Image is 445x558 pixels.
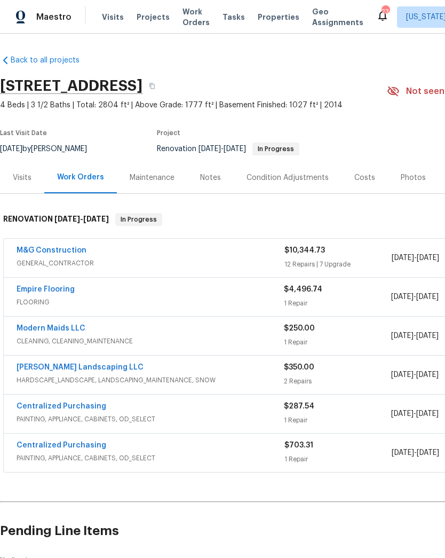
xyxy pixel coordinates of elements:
span: [DATE] [391,371,414,379]
span: HARDSCAPE_LANDSCAPE, LANDSCAPING_MAINTENANCE, SNOW [17,375,284,386]
span: Geo Assignments [312,6,363,28]
div: 1 Repair [284,415,391,426]
span: [DATE] [416,371,439,379]
span: Work Orders [182,6,210,28]
span: Properties [258,12,299,22]
span: Renovation [157,145,299,153]
div: 2 Repairs [284,376,391,387]
div: Costs [354,172,375,183]
span: $703.31 [284,442,313,449]
span: - [391,292,439,302]
button: Copy Address [142,76,162,96]
a: Modern Maids LLC [17,325,85,332]
span: $4,496.74 [284,286,322,293]
div: 1 Repair [284,337,391,348]
div: Work Orders [57,172,104,183]
div: 1 Repair [284,454,392,465]
span: PAINTING, APPLIANCE, CABINETS, OD_SELECT [17,453,284,463]
span: [DATE] [416,332,439,340]
span: [DATE] [391,410,414,418]
span: $350.00 [284,364,314,371]
div: Notes [200,172,221,183]
span: - [392,253,439,263]
span: - [391,408,439,419]
span: [DATE] [417,449,439,457]
a: M&G Construction [17,247,86,254]
a: [PERSON_NAME] Landscaping LLC [17,364,144,371]
span: Maestro [36,12,71,22]
div: Maintenance [130,172,174,183]
span: GENERAL_CONTRACTOR [17,258,284,269]
a: Centralized Purchasing [17,442,106,449]
a: Empire Flooring [17,286,75,293]
h6: RENOVATION [3,213,109,226]
span: [DATE] [198,145,221,153]
span: Visits [102,12,124,22]
span: [DATE] [416,410,439,418]
div: Condition Adjustments [247,172,329,183]
div: Photos [401,172,426,183]
span: $250.00 [284,325,315,332]
span: Projects [137,12,170,22]
span: [DATE] [392,449,414,457]
span: In Progress [116,214,161,225]
span: [DATE] [392,254,414,262]
span: - [391,331,439,341]
a: Centralized Purchasing [17,403,106,410]
span: CLEANING, CLEANING_MAINTENANCE [17,336,284,347]
span: - [392,447,439,458]
span: [DATE] [224,145,246,153]
span: - [198,145,246,153]
span: Tasks [222,13,245,21]
span: [DATE] [416,293,439,301]
span: [DATE] [391,293,414,301]
span: [DATE] [417,254,439,262]
span: $287.54 [284,403,314,410]
span: [DATE] [54,215,80,223]
div: 23 [382,6,389,17]
div: 1 Repair [284,298,391,309]
span: $10,344.73 [284,247,325,254]
span: - [391,370,439,380]
div: Visits [13,172,31,183]
span: FLOORING [17,297,284,308]
span: [DATE] [391,332,414,340]
span: Project [157,130,180,136]
span: In Progress [253,146,298,152]
span: - [54,215,109,223]
span: [DATE] [83,215,109,223]
span: PAINTING, APPLIANCE, CABINETS, OD_SELECT [17,414,284,425]
div: 12 Repairs | 7 Upgrade [284,259,392,270]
